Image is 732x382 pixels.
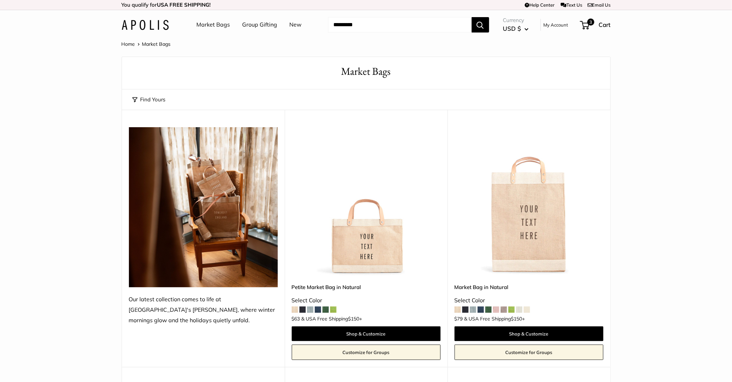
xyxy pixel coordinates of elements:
a: Text Us [561,2,582,8]
span: 3 [587,19,594,26]
a: 3 Cart [581,19,611,30]
strong: USA FREE SHIPPING! [157,1,211,8]
span: USD $ [503,25,521,32]
span: & USA Free Shipping + [464,316,525,321]
img: Our latest collection comes to life at UK's Estelle Manor, where winter mornings glow and the hol... [129,127,278,287]
span: & USA Free Shipping + [302,316,362,321]
span: $150 [348,316,360,322]
img: Market Bag in Natural [455,127,603,276]
span: $150 [511,316,522,322]
a: Help Center [525,2,555,8]
a: Petite Market Bag in NaturalPetite Market Bag in Natural [292,127,441,276]
nav: Breadcrumb [122,39,171,49]
a: Shop & Customize [455,326,603,341]
button: Search [472,17,489,33]
button: USD $ [503,23,529,34]
img: Petite Market Bag in Natural [292,127,441,276]
div: Select Color [455,295,603,306]
h1: Market Bags [132,64,600,79]
button: Find Yours [132,95,166,104]
a: Home [122,41,135,47]
a: Shop & Customize [292,326,441,341]
img: Apolis [122,20,169,30]
span: $79 [455,316,463,322]
div: Our latest collection comes to life at [GEOGRAPHIC_DATA]'s [PERSON_NAME], where winter mornings g... [129,294,278,326]
a: My Account [544,21,568,29]
a: Market Bag in NaturalMarket Bag in Natural [455,127,603,276]
span: Market Bags [142,41,171,47]
span: Cart [599,21,611,28]
a: Customize for Groups [292,345,441,360]
a: Group Gifting [242,20,277,30]
a: Email Us [588,2,611,8]
a: Petite Market Bag in Natural [292,283,441,291]
div: Select Color [292,295,441,306]
a: Market Bags [197,20,230,30]
span: $63 [292,316,300,322]
a: Customize for Groups [455,345,603,360]
a: New [290,20,302,30]
span: Currency [503,15,529,25]
a: Market Bag in Natural [455,283,603,291]
input: Search... [328,17,472,33]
